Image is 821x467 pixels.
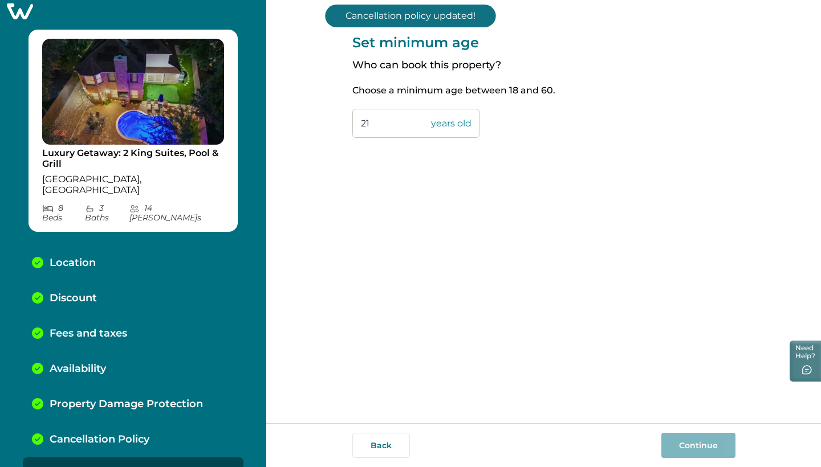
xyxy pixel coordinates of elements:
p: Discount [50,292,97,305]
p: Property Damage Protection [50,398,203,411]
p: Set minimum age [352,34,735,51]
img: propertyImage_Luxury Getaway: 2 King Suites, Pool & Grill [42,39,224,145]
p: Location [50,257,96,269]
button: Back [352,433,410,458]
button: Continue [661,433,735,458]
p: Cancellation policy updated! [325,5,495,27]
p: 3 Bath s [85,203,129,223]
p: Cancellation Policy [50,433,149,446]
p: 8 Bed s [42,203,85,223]
p: Choose a minimum age between 18 and 60. [352,85,735,96]
p: 14 [PERSON_NAME] s [129,203,224,223]
p: Who can book this property? [352,59,735,72]
p: Availability [50,363,106,375]
p: Fees and taxes [50,327,127,340]
p: Luxury Getaway: 2 King Suites, Pool & Grill [42,148,224,170]
p: [GEOGRAPHIC_DATA], [GEOGRAPHIC_DATA] [42,174,224,196]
